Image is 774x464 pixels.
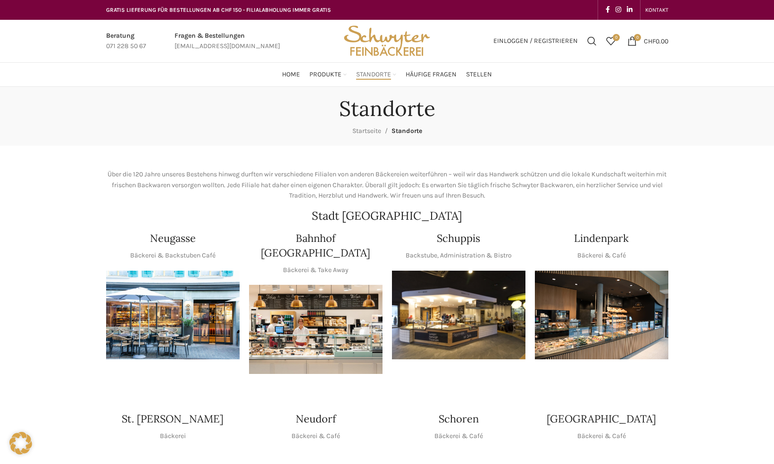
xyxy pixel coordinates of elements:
[339,96,435,121] h1: Standorte
[601,32,620,50] div: Meine Wunschliste
[623,32,673,50] a: 0 CHF0.00
[489,32,583,50] a: Einloggen / Registrieren
[406,70,457,79] span: Häufige Fragen
[645,0,668,19] a: KONTAKT
[613,34,620,41] span: 0
[634,34,641,41] span: 0
[574,231,629,246] h4: Lindenpark
[577,250,626,261] p: Bäckerei & Café
[282,70,300,79] span: Home
[577,431,626,441] p: Bäckerei & Café
[613,3,624,17] a: Instagram social link
[466,65,492,84] a: Stellen
[341,36,433,44] a: Site logo
[291,431,340,441] p: Bäckerei & Café
[406,65,457,84] a: Häufige Fragen
[644,37,656,45] span: CHF
[341,20,433,62] img: Bäckerei Schwyter
[437,231,480,246] h4: Schuppis
[249,231,383,260] h4: Bahnhof [GEOGRAPHIC_DATA]
[603,3,613,17] a: Facebook social link
[391,127,422,135] span: Standorte
[356,65,396,84] a: Standorte
[106,271,240,360] img: Neugasse
[352,127,381,135] a: Startseite
[309,70,341,79] span: Produkte
[296,412,336,426] h4: Neudorf
[122,412,224,426] h4: St. [PERSON_NAME]
[535,271,668,360] img: 017-e1571925257345
[392,271,525,360] img: 150130-Schwyter-013
[160,431,186,441] p: Bäckerei
[150,231,196,246] h4: Neugasse
[106,7,331,13] span: GRATIS LIEFERUNG FÜR BESTELLUNGEN AB CHF 150 - FILIALABHOLUNG IMMER GRATIS
[641,0,673,19] div: Secondary navigation
[624,3,635,17] a: Linkedin social link
[356,70,391,79] span: Standorte
[130,250,216,261] p: Bäckerei & Backstuben Café
[583,32,601,50] a: Suchen
[645,7,668,13] span: KONTAKT
[283,265,349,275] p: Bäckerei & Take Away
[493,38,578,44] span: Einloggen / Registrieren
[101,65,673,84] div: Main navigation
[175,31,280,52] a: Infobox link
[309,65,347,84] a: Produkte
[106,169,668,201] p: Über die 120 Jahre unseres Bestehens hinweg durften wir verschiedene Filialen von anderen Bäckere...
[439,412,479,426] h4: Schoren
[601,32,620,50] a: 0
[466,70,492,79] span: Stellen
[547,412,656,426] h4: [GEOGRAPHIC_DATA]
[249,285,383,374] img: Bahnhof St. Gallen
[106,31,146,52] a: Infobox link
[406,250,512,261] p: Backstube, Administration & Bistro
[434,431,483,441] p: Bäckerei & Café
[644,37,668,45] bdi: 0.00
[106,210,668,222] h2: Stadt [GEOGRAPHIC_DATA]
[282,65,300,84] a: Home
